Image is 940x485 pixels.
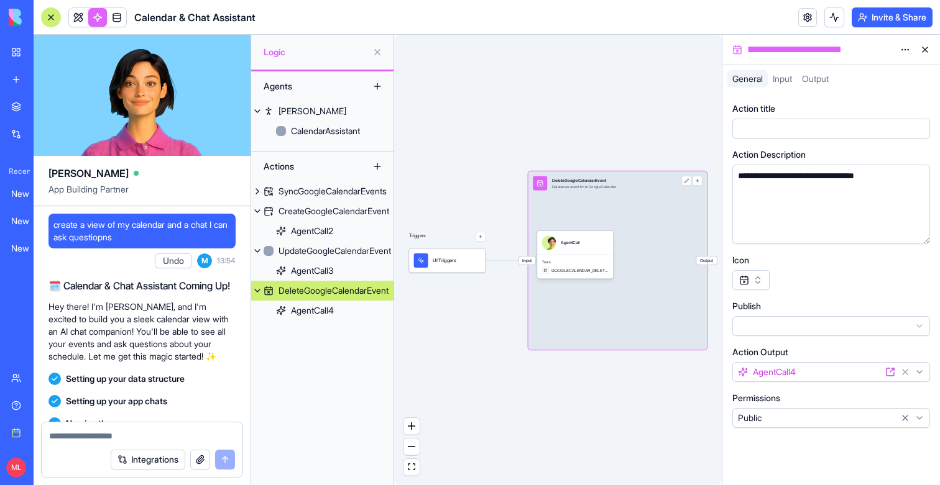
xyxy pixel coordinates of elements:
[291,125,360,137] div: CalendarAssistant
[519,256,536,265] span: Input
[291,225,333,237] div: AgentCall2
[66,395,167,407] span: Setting up your app chats
[279,284,389,297] div: DeleteGoogleCalendarEvent
[197,253,212,268] span: M
[403,418,420,435] button: zoom in
[4,166,30,176] span: Recent
[251,201,394,221] a: CreateGoogleCalendarEvent
[409,213,486,273] div: Triggers
[732,346,788,358] label: Action Output
[696,256,717,265] span: Output
[279,205,389,217] div: CreateGoogleCalendarEvent
[409,248,486,272] div: UI Triggers
[551,268,609,274] span: GOOGLECALENDAR_DELETE_EVENT
[251,241,394,261] a: UpdateGoogleCalendarEvent
[48,301,236,363] p: Hey there! I'm [PERSON_NAME], and I'm excited to build you a sleek calendar view with an AI chat ...
[291,304,334,317] div: AgentCall4
[732,102,775,115] label: Action title
[53,219,231,243] span: create a view of my calendar and a chat I can ask questiopns
[537,231,614,279] div: AgentCallToolsGOOGLECALENDAR_DELETE_EVENT
[134,10,256,25] span: Calendar & Chat Assistant
[732,73,763,84] span: General
[9,9,86,26] img: logo
[561,240,579,246] div: AgentCall
[403,459,420,476] button: fit view
[155,253,192,268] button: Undo
[251,101,394,121] a: [PERSON_NAME]
[48,183,236,206] span: App Building Partner
[4,209,53,233] a: New App
[732,148,806,161] label: Action Description
[732,392,780,404] label: Permissions
[542,260,609,265] span: Tools
[251,281,394,301] a: DeleteGoogleCalendarEvent
[279,185,387,197] div: SyncGoogleCalendarEvents
[48,166,129,181] span: [PERSON_NAME]
[251,121,394,141] a: CalendarAssistant
[264,46,367,58] span: Logic
[66,373,185,385] span: Setting up your data structure
[217,256,236,266] span: 13:54
[802,73,829,84] span: Output
[279,245,391,257] div: UpdateGoogleCalendarEvent
[279,105,346,117] div: [PERSON_NAME]
[852,7,933,27] button: Invite & Share
[251,261,394,281] a: AgentCall3
[257,76,357,96] div: Agents
[251,181,394,201] a: SyncGoogleCalendarEvents
[4,181,53,206] a: New App
[6,458,26,478] span: ML
[403,438,420,455] button: zoom out
[11,215,46,227] div: New App
[433,257,456,264] span: UI Triggers
[552,177,616,183] div: DeleteGoogleCalendarEvent
[409,232,426,242] p: Triggers
[111,450,185,469] button: Integrations
[48,278,236,293] h2: 🗓️ Calendar & Chat Assistant Coming Up!
[11,242,46,255] div: New App
[251,221,394,241] a: AgentCall2
[257,156,357,176] div: Actions
[732,254,749,266] label: Icon
[4,236,53,261] a: New App
[291,265,333,277] div: AgentCall3
[11,188,46,200] div: New App
[773,73,792,84] span: Input
[732,300,761,312] label: Publish
[552,184,616,189] div: Deletes an event from Google Calendar
[251,301,394,320] a: AgentCall4
[528,171,707,350] div: InputDeleteGoogleCalendarEventDeletes an event from Google CalendarOutput
[66,417,128,430] span: Naming the app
